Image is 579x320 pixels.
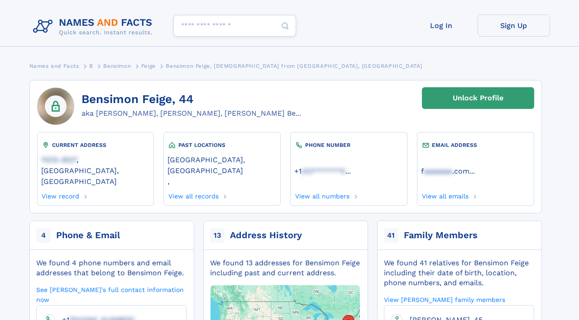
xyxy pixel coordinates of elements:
div: PHONE NUMBER [294,141,403,150]
a: View all numbers [294,190,349,200]
a: Bensimon [103,60,131,71]
a: [GEOGRAPHIC_DATA], [GEOGRAPHIC_DATA] [167,155,276,175]
span: Feige [141,63,156,69]
span: B [89,63,93,69]
a: View all records [167,190,219,200]
div: Address History [230,229,302,242]
a: faaaaaaa.com [421,166,469,175]
div: , [167,150,276,190]
span: aaaaaaa [424,167,452,175]
div: EMAIL ADDRESS [421,141,530,150]
div: CURRENT ADDRESS [41,141,150,150]
img: Logo Names and Facts [29,14,160,39]
a: View record [41,190,80,200]
a: ... [294,167,403,175]
div: Unlock Profile [453,88,503,108]
a: View all emails [421,190,469,200]
div: Family Members [404,229,478,242]
h1: Bensimon Feige, 44 [81,93,301,106]
div: We found 4 phone numbers and email addresses that belong to Bensimon Feige. [36,258,187,278]
a: 11213-3527, [GEOGRAPHIC_DATA], [GEOGRAPHIC_DATA] [41,155,150,186]
a: B [89,60,93,71]
a: Unlock Profile [422,87,534,109]
span: Bensimon Feige, [DEMOGRAPHIC_DATA] from [GEOGRAPHIC_DATA], [GEOGRAPHIC_DATA] [166,63,422,69]
a: Feige [141,60,156,71]
button: Search Button [274,15,296,37]
div: aka [PERSON_NAME], [PERSON_NAME], [PERSON_NAME] Be... [81,108,301,119]
span: 4 [36,228,51,243]
a: See [PERSON_NAME]'s full contact information now [36,285,187,304]
span: 41 [384,228,398,243]
a: Names and Facts [29,60,79,71]
a: Sign Up [478,14,550,37]
span: 11213-3527 [41,155,77,164]
span: 13 [210,228,225,243]
a: View [PERSON_NAME] family members [384,295,505,304]
input: search input [173,15,296,37]
span: Bensimon [103,63,131,69]
div: We found 41 relatives for Bensimon Feige including their date of birth, location, phone numbers, ... [384,258,534,288]
div: We found 13 addresses for Bensimon Feige including past and current address. [210,258,360,278]
div: PAST LOCATIONS [167,141,276,150]
a: Log In [405,14,478,37]
div: Phone & Email [56,229,120,242]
